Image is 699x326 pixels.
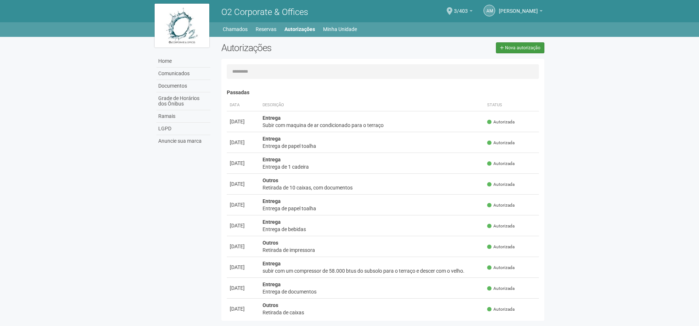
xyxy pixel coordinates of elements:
span: Autorizada [487,119,514,125]
span: Nova autorização [505,45,540,50]
span: Autorizada [487,181,514,188]
div: [DATE] [230,243,257,250]
div: Entrega de papel toalha [263,205,482,212]
strong: Entrega [263,261,281,266]
a: Ramais [156,110,210,123]
img: logo.jpg [155,4,209,47]
div: [DATE] [230,180,257,188]
strong: Outros [263,177,278,183]
strong: Entrega [263,219,281,225]
div: [DATE] [230,139,257,146]
span: Autorizada [487,223,514,229]
h2: Autorizações [221,42,377,53]
strong: Entrega [263,198,281,204]
strong: Outros [263,240,278,246]
a: Chamados [223,24,248,34]
div: Retirada de impressora [263,246,482,254]
div: Retirada de 10 caixas, com documentos [263,184,482,191]
strong: Entrega [263,281,281,287]
a: Nova autorização [496,42,544,53]
div: [DATE] [230,284,257,292]
span: Autorizada [487,265,514,271]
div: Entrega de documentos [263,288,482,295]
span: Autorizada [487,285,514,292]
span: Autorizada [487,244,514,250]
a: Grade de Horários dos Ônibus [156,92,210,110]
div: Subir com maquina de ar condicionado para o terraço [263,122,482,129]
a: Anuncie sua marca [156,135,210,147]
div: Retirada de caixas [263,309,482,316]
a: Comunicados [156,68,210,80]
div: [DATE] [230,160,257,167]
div: [DATE] [230,264,257,271]
strong: Outros [263,302,278,308]
a: AM [484,5,495,16]
span: O2 Corporate & Offices [221,7,308,17]
span: Autorizada [487,202,514,208]
a: 3/403 [454,9,473,15]
span: 3/403 [454,1,468,14]
div: [DATE] [230,118,257,125]
div: Entrega de bebidas [263,226,482,233]
div: [DATE] [230,222,257,229]
a: Autorizações [284,24,315,34]
a: [PERSON_NAME] [499,9,543,15]
div: [DATE] [230,305,257,312]
span: Anny Marcelle Gonçalves [499,1,538,14]
th: Status [484,99,539,111]
a: Documentos [156,80,210,92]
strong: Entrega [263,115,281,121]
div: [DATE] [230,201,257,208]
div: Entrega de 1 cadeira [263,163,482,170]
strong: Entrega [263,157,281,162]
span: Autorizada [487,161,514,167]
span: Autorizada [487,306,514,312]
a: LGPD [156,123,210,135]
a: Minha Unidade [323,24,357,34]
h4: Passadas [227,90,539,95]
a: Reservas [256,24,276,34]
div: subir com um compressor de 58.000 btus do subsolo para o terraço e descer com o velho. [263,267,482,275]
th: Descrição [260,99,485,111]
a: Home [156,55,210,68]
strong: Entrega [263,136,281,142]
span: Autorizada [487,140,514,146]
th: Data [227,99,260,111]
div: Entrega de papel toalha [263,142,482,150]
